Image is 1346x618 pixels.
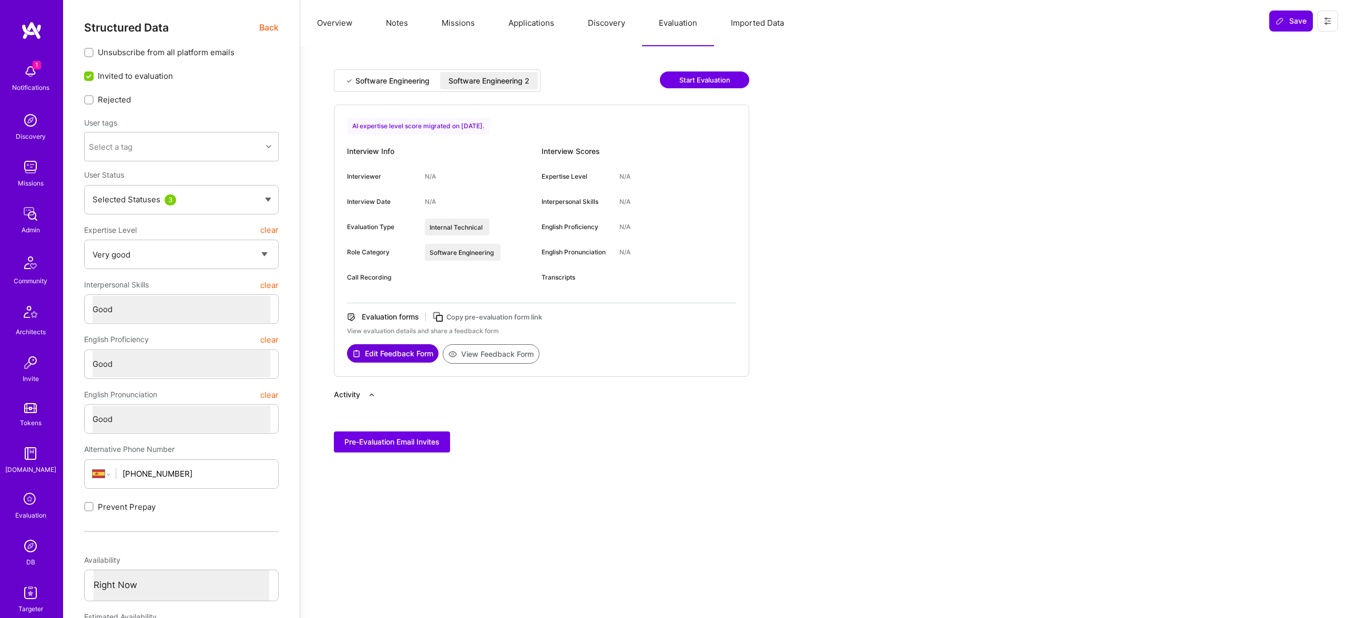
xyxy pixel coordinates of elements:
[165,194,176,205] div: 3
[84,551,279,570] div: Availability
[84,330,149,349] span: English Proficiency
[1276,16,1307,26] span: Save
[344,437,440,447] span: Pre-Evaluation Email Invites
[619,197,630,207] div: N/A
[33,61,41,69] span: 1
[20,203,41,224] img: admin teamwork
[84,275,149,294] span: Interpersonal Skills
[98,70,173,81] span: Invited to evaluation
[347,344,439,364] a: Edit Feedback Form
[448,76,529,86] div: Software Engineering 2
[347,326,736,336] div: View evaluation details and share a feedback form
[20,157,41,178] img: teamwork
[347,222,416,232] div: Evaluation Type
[355,76,430,86] div: Software Engineering
[260,221,279,240] button: clear
[84,21,169,34] span: Structured Data
[1269,11,1313,32] button: Save
[362,312,419,322] div: Evaluation forms
[93,194,160,204] span: Selected Statuses
[20,443,41,464] img: guide book
[12,82,49,93] div: Notifications
[18,301,43,326] img: Architects
[347,172,416,181] div: Interviewer
[542,172,611,181] div: Expertise Level
[259,21,279,34] span: Back
[265,198,271,202] img: caret
[22,224,40,235] div: Admin
[347,143,542,160] div: Interview Info
[443,344,539,364] button: View Feedback Form
[20,110,41,131] img: discovery
[20,61,41,82] img: bell
[21,21,42,40] img: logo
[347,118,490,135] div: AI expertise level score migrated on [DATE].
[84,445,175,454] span: Alternative Phone Number
[660,71,749,88] button: Start Evaluation
[84,118,117,128] label: User tags
[5,464,56,475] div: [DOMAIN_NAME]
[89,141,132,152] div: Select a tag
[15,510,46,521] div: Evaluation
[619,172,630,181] div: N/A
[18,603,43,614] div: Targeter
[542,248,611,257] div: English Pronunciation
[619,222,630,232] div: N/A
[98,94,131,105] span: Rejected
[14,275,47,286] div: Community
[20,582,41,603] img: Skill Targeter
[334,431,450,452] button: Pre-Evaluation Email Invites
[84,221,137,240] span: Expertise Level
[123,460,270,487] input: +1 (000) 000-0000
[26,557,35,568] div: DB
[24,403,37,413] img: tokens
[84,170,124,179] span: User Status
[266,144,271,149] i: icon Chevron
[98,47,234,58] span: Unsubscribe from all platform emails
[446,312,542,323] div: Copy pre-evaluation form link
[619,248,630,257] div: N/A
[432,311,444,323] i: icon Copy
[347,197,416,207] div: Interview Date
[21,490,40,510] i: icon SelectionTeam
[260,385,279,404] button: clear
[98,501,156,512] span: Prevent Prepay
[425,197,436,207] div: N/A
[84,385,157,404] span: English Pronunciation
[23,373,39,384] div: Invite
[260,330,279,349] button: clear
[20,535,41,557] img: Admin Search
[334,389,360,400] div: Activity
[347,273,416,282] div: Call Recording
[16,326,46,337] div: Architects
[20,352,41,373] img: Invite
[542,143,736,160] div: Interview Scores
[347,248,416,257] div: Role Category
[542,273,611,282] div: Transcripts
[542,222,611,232] div: English Proficiency
[347,344,439,363] button: Edit Feedback Form
[542,197,611,207] div: Interpersonal Skills
[260,275,279,294] button: clear
[18,178,44,189] div: Missions
[20,417,42,428] div: Tokens
[425,172,436,181] div: N/A
[18,250,43,275] img: Community
[16,131,46,142] div: Discovery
